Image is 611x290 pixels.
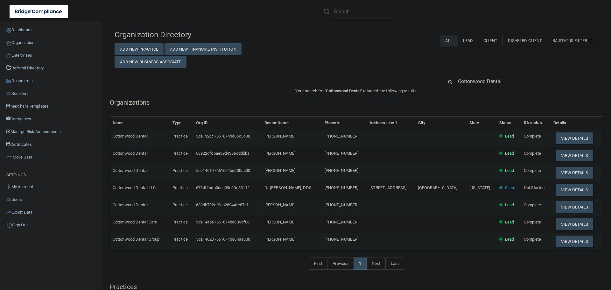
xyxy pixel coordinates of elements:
span: [PERSON_NAME] [264,134,295,138]
input: Search [334,6,392,18]
span: Practice [172,134,188,138]
th: State [467,117,497,130]
span: Cottonwood Dental [326,88,361,93]
img: icon-export.b9366987.png [6,210,11,215]
button: Add New Practice [115,43,164,55]
th: City [416,117,467,130]
span: [PHONE_NUMBER] [325,185,358,190]
span: Practice [172,220,188,224]
a: Previous [327,258,354,270]
img: icon-documents.8dae5593.png [6,79,11,84]
span: [PERSON_NAME] [264,202,295,207]
p: Lead [505,150,514,157]
label: Disabled Client [502,35,547,46]
th: Phone # [322,117,367,130]
img: enterprise.0d942306.png [6,53,11,58]
span: Complete [524,237,541,242]
p: Lead [505,236,514,243]
img: ic_power_dark.7ecde6b1.png [6,222,12,228]
label: Lead [458,35,478,46]
span: Not Started [524,185,544,190]
span: [PERSON_NAME] [264,220,295,224]
button: View Details [556,167,593,179]
span: [PHONE_NUMBER] [325,237,358,242]
img: bridge_compliance_login_screen.278c3ca4.svg [10,5,68,18]
h5: Organizations [110,99,603,106]
span: Practice [172,185,188,190]
th: Address Line 1 [367,117,416,130]
span: Cottonwood Dental [113,202,148,207]
span: 633db792af9cb26944fc87cf [196,202,248,207]
span: [GEOGRAPHIC_DATA] [418,185,458,190]
span: Complete [524,151,541,156]
img: organization-icon.f8decf85.png [6,40,11,46]
img: ic_reseller.de258add.png [6,91,11,96]
span: RA Status Filter [552,38,593,43]
span: Cottonwood Dental LLC [113,185,156,190]
p: Lead [505,201,514,209]
input: Search [458,75,590,87]
th: Name [110,117,170,130]
th: RA status [521,117,551,130]
span: [PHONE_NUMBER] [325,151,358,156]
label: Client [478,35,502,46]
span: Cottonwood Dental Group [113,237,159,242]
img: icon-users.e205127d.png [6,197,11,202]
span: Cottonwood Dental [113,134,148,138]
th: Type [170,117,193,130]
span: 5da14abe7661674bd633df00 [196,220,249,224]
span: 673df2adb0ddc09c90c83112 [196,185,249,190]
button: Add New Financial Institution [165,43,242,55]
span: 5da146147661674bd600c500 [196,168,250,173]
a: Last [385,258,404,270]
th: Doctor Name [262,117,322,130]
span: [PHONE_NUMBER] [325,202,358,207]
span: [PERSON_NAME] [264,237,295,242]
p: Your search for " " returned the following results: [110,87,603,95]
img: briefcase.64adab9b.png [6,154,13,160]
span: 5da132cc7661674bd66c5400 [196,134,250,138]
button: View Details [556,201,593,213]
span: Complete [524,134,541,138]
button: View Details [556,218,593,230]
span: Cottonwood Dental [113,151,148,156]
th: Details [551,117,603,130]
h4: Organization Directory [115,31,270,39]
a: 1 [354,258,367,270]
p: Lead [505,167,514,174]
img: icon-filter@2x.21656d0b.png [588,39,593,44]
span: Practice [172,168,188,173]
span: [PHONE_NUMBER] [325,220,358,224]
p: Lead [505,132,514,140]
p: Lead [505,218,514,226]
a: Next [366,258,385,270]
span: Complete [524,168,541,173]
span: Practice [172,151,188,156]
span: [STREET_ADDRESS] [369,185,407,190]
button: View Details [556,150,593,161]
span: 5da140207661674bd64aa300 [196,237,250,242]
a: First [309,258,328,270]
img: ic-search.3b580494.png [324,9,329,14]
label: All [440,35,457,46]
span: [PHONE_NUMBER] [325,168,358,173]
span: Complete [524,202,541,207]
span: Cottonwood Dental [113,168,148,173]
span: [PERSON_NAME] [264,168,295,173]
span: Practice [172,202,188,207]
span: Complete [524,220,541,224]
button: Add New Business Associate [115,56,186,68]
button: View Details [556,132,593,144]
span: Practice [172,237,188,242]
label: SETTINGS [6,171,26,179]
span: [PERSON_NAME] [264,151,295,156]
img: ic_user_dark.df1a06c3.png [6,184,11,189]
img: ic_dashboard_dark.d01f4a41.png [6,28,11,33]
span: Cottonwood Dental Care [113,220,157,224]
th: Status [497,117,521,130]
p: Client [505,184,516,192]
span: [US_STATE] [469,185,490,190]
span: [PHONE_NUMBER] [325,134,358,138]
button: View Details [556,184,593,196]
button: View Details [556,236,593,247]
